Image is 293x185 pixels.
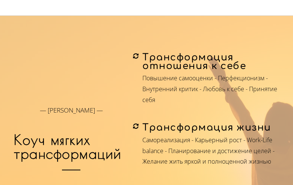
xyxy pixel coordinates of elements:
span: Трансформация жизни [142,122,271,133]
p: — [PERSON_NAME] — [9,105,133,116]
p: Самореализация - Карьерный рост - Work-Life balance - Планирование и достижение целей - Желание ж... [142,135,284,167]
p: Повышение самооценки - Перфекционизм - Внутренний критик - Любовь к себе - Принятие себя [142,73,284,105]
span: Трансформация отношения к себе [142,52,246,71]
h3: Коуч мягких трансформаций [14,133,137,161]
